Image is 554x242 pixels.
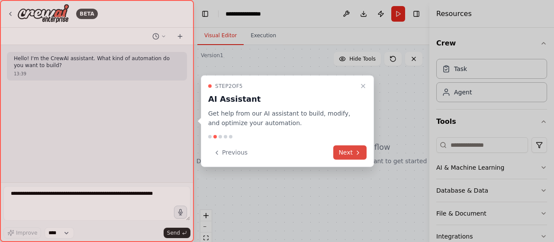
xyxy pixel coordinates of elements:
[333,145,367,160] button: Next
[208,93,356,105] h3: AI Assistant
[199,8,211,20] button: Hide left sidebar
[208,145,253,160] button: Previous
[358,81,368,91] button: Close walkthrough
[215,82,243,89] span: Step 2 of 5
[208,108,356,128] p: Get help from our AI assistant to build, modify, and optimize your automation.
